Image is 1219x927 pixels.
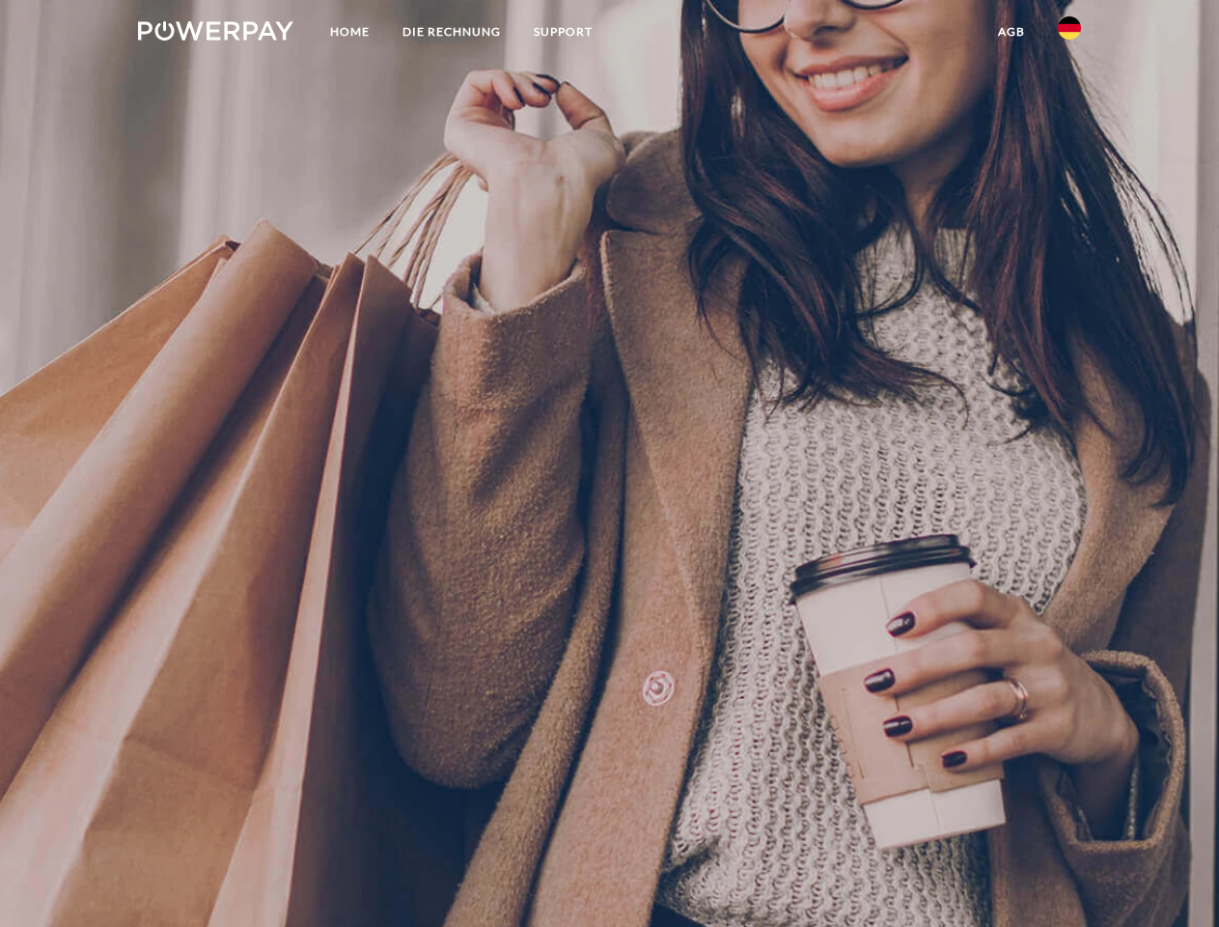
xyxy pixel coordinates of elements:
[138,21,293,41] img: logo-powerpay-white.svg
[314,14,386,49] a: Home
[1058,16,1081,40] img: de
[982,14,1041,49] a: agb
[386,14,517,49] a: DIE RECHNUNG
[517,14,609,49] a: SUPPORT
